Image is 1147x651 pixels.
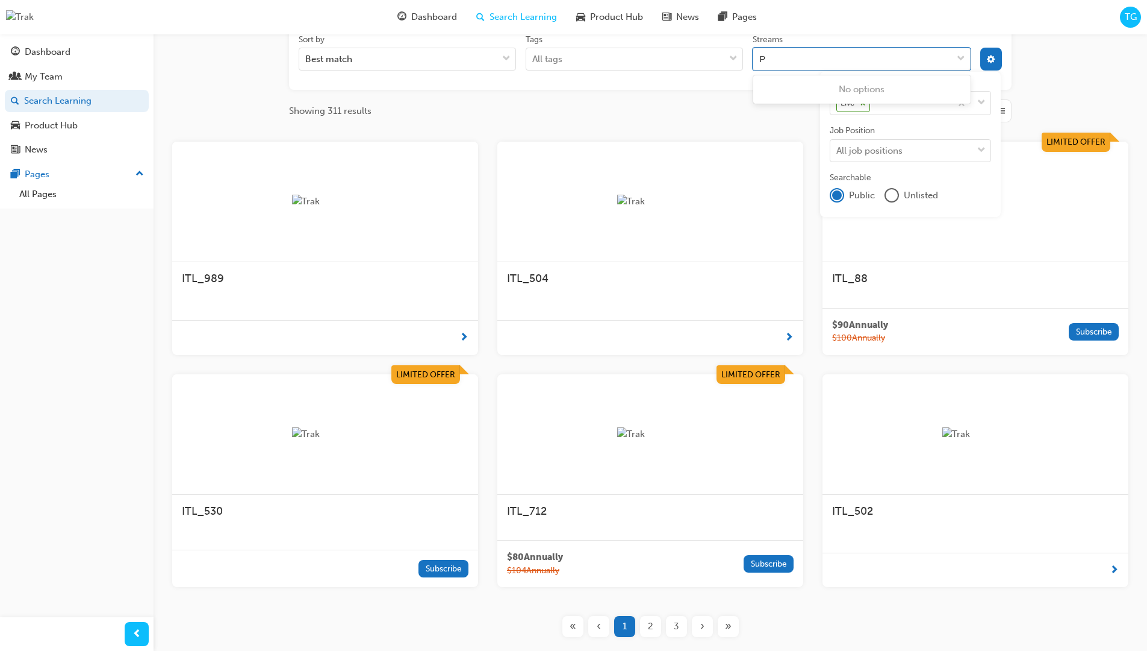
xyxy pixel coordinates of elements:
button: Pages [5,163,149,186]
div: Searchable [830,172,871,184]
span: down-icon [977,95,986,111]
span: ITL_989 [182,272,224,285]
a: search-iconSearch Learning [467,5,567,30]
a: Limited OfferTrakITL_88$90Annually$100AnnuallySubscribe [822,142,1128,355]
span: Search Learning [490,10,557,24]
button: Page 3 [664,616,689,637]
span: Unlisted [904,189,938,203]
div: All job positions [836,143,903,157]
div: Streams [753,34,783,46]
a: car-iconProduct Hub [567,5,653,30]
span: ITL_502 [832,505,873,518]
span: 3 [674,620,679,634]
span: 1 [623,620,627,634]
span: people-icon [11,72,20,83]
span: Pages [732,10,757,24]
button: Subscribe [744,555,794,573]
a: Dashboard [5,41,149,63]
a: My Team [5,66,149,88]
input: Streams [759,54,766,64]
span: ITL_530 [182,505,223,518]
a: TrakITL_502 [822,374,1128,588]
span: down-icon [957,51,965,67]
span: prev-icon [132,627,141,642]
img: Trak [292,195,358,209]
button: Page 2 [638,616,664,637]
button: Last page [715,616,741,637]
img: Trak [6,10,34,24]
a: pages-iconPages [709,5,766,30]
button: TG [1120,7,1141,28]
button: First page [560,616,586,637]
span: ‹ [597,620,601,634]
button: Previous page [586,616,612,637]
span: Limited Offer [1046,137,1105,147]
span: Dashboard [411,10,457,24]
span: Limited Offer [396,370,455,380]
div: publicOption [830,188,844,203]
span: guage-icon [397,10,406,25]
span: Showing 311 results [289,104,371,118]
span: car-icon [11,121,20,131]
span: next-icon [785,330,794,345]
div: My Team [25,70,63,84]
a: Search Learning [5,90,149,112]
span: pages-icon [718,10,727,25]
img: Trak [617,195,683,209]
span: up-icon [135,166,144,182]
span: news-icon [662,10,671,25]
span: $ 104 Annually [507,564,563,578]
div: Product Hub [25,119,78,133]
span: News [676,10,699,24]
span: down-icon [729,51,738,67]
span: Product Hub [590,10,643,24]
img: Trak [617,427,683,441]
a: Limited OfferTrakITL_530Subscribe [172,374,478,588]
span: ITL_504 [507,272,549,285]
span: guage-icon [11,47,20,58]
button: Subscribe [418,560,468,577]
div: Sort by [299,34,325,46]
div: Job Position [830,125,875,137]
div: Pages [25,168,49,181]
a: News [5,139,149,161]
span: $ 80 Annually [507,550,563,564]
label: tagOptions [526,34,743,71]
span: next-icon [459,330,468,345]
div: No options [753,78,971,101]
span: $ 90 Annually [832,318,888,332]
div: All tags [532,52,562,66]
span: next-icon [1110,563,1119,578]
img: Trak [942,427,1009,441]
span: down-icon [977,143,986,159]
div: Best match [305,52,352,66]
a: Limited OfferTrakITL_712$80Annually$104AnnuallySubscribe [497,374,803,588]
span: » [725,620,732,634]
span: news-icon [11,145,20,156]
span: 2 [648,620,653,634]
button: DashboardMy TeamSearch LearningProduct HubNews [5,39,149,163]
span: ITL_88 [832,272,868,285]
span: › [700,620,704,634]
span: « [570,620,576,634]
a: All Pages [14,185,149,204]
span: TG [1125,10,1137,24]
a: Product Hub [5,115,149,137]
span: Public [849,189,875,203]
div: News [25,143,48,157]
a: news-iconNews [653,5,709,30]
a: TrakITL_504 [497,142,803,355]
div: Tags [526,34,542,46]
span: search-icon [476,10,485,25]
span: ITL_712 [507,505,547,518]
span: car-icon [576,10,585,25]
div: unlistedOption [884,188,899,203]
span: Limited Offer [721,370,780,380]
span: $ 100 Annually [832,332,888,345]
button: Page 1 [612,616,638,637]
button: Next page [689,616,715,637]
button: cog-icon [980,48,1002,71]
span: cog-icon [987,55,995,66]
